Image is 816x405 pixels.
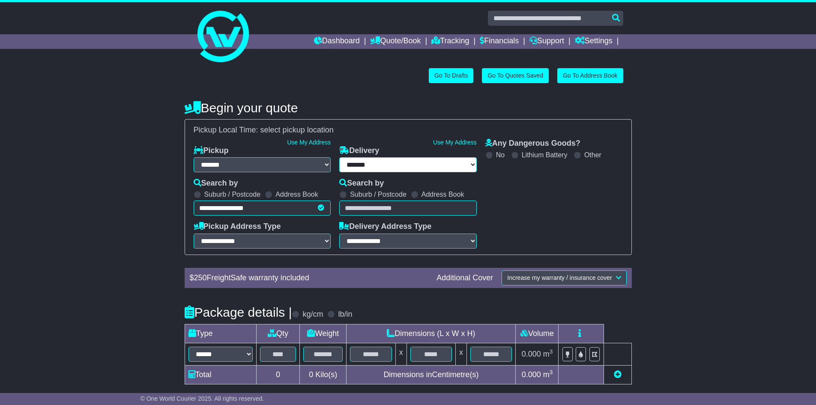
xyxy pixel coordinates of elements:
button: Increase my warranty / insurance cover [502,270,626,285]
span: 0 [309,370,313,379]
label: Delivery Address Type [339,222,431,231]
label: No [496,151,505,159]
a: Use My Address [433,139,477,146]
label: kg/cm [302,310,323,319]
td: Qty [256,324,300,343]
sup: 3 [550,348,553,355]
a: Go To Quotes Saved [482,68,549,83]
sup: 3 [550,369,553,375]
span: 0.000 [522,370,541,379]
label: Address Book [275,190,318,198]
h4: Begin your quote [185,101,632,115]
td: Dimensions (L x W x H) [347,324,516,343]
label: Any Dangerous Goods? [485,139,580,148]
label: Suburb / Postcode [204,190,261,198]
span: © One World Courier 2025. All rights reserved. [140,395,264,402]
label: Address Book [421,190,464,198]
label: Suburb / Postcode [350,190,407,198]
a: Support [529,34,564,49]
td: Volume [516,324,559,343]
span: m [543,370,553,379]
label: Search by [339,179,384,188]
td: Type [185,324,256,343]
td: x [395,343,407,365]
a: Use My Address [287,139,331,146]
a: Financials [480,34,519,49]
label: lb/in [338,310,352,319]
td: x [456,343,467,365]
a: Tracking [431,34,469,49]
span: 0.000 [522,350,541,358]
label: Pickup Address Type [194,222,281,231]
label: Other [584,151,601,159]
label: Delivery [339,146,379,156]
td: Total [185,365,256,384]
a: Dashboard [314,34,360,49]
td: 0 [256,365,300,384]
label: Lithium Battery [522,151,568,159]
span: 250 [194,273,207,282]
td: Kilo(s) [300,365,347,384]
div: Additional Cover [432,273,497,283]
h4: Package details | [185,305,292,319]
span: Increase my warranty / insurance cover [507,274,612,281]
div: Pickup Local Time: [189,126,627,135]
span: select pickup location [260,126,334,134]
span: m [543,350,553,358]
label: Search by [194,179,238,188]
a: Quote/Book [370,34,421,49]
a: Go To Address Book [557,68,623,83]
a: Add new item [614,370,622,379]
a: Go To Drafts [429,68,473,83]
a: Settings [575,34,613,49]
td: Dimensions in Centimetre(s) [347,365,516,384]
td: Weight [300,324,347,343]
div: $ FreightSafe warranty included [185,273,433,283]
label: Pickup [194,146,229,156]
